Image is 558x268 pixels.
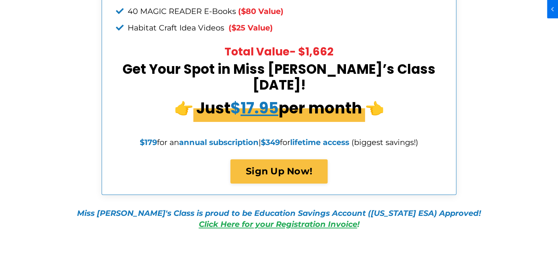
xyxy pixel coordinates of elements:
em: ! [199,220,360,229]
em: Miss [PERSON_NAME]'s Class is proud to be Education Savings Account ([US_STATE] ESA) Approved! [77,209,481,218]
span: $ [230,97,278,119]
span: Habitat Craft Idea Videos [128,23,224,32]
a: Sign Up Now! [230,159,328,184]
strong: ($25 Value) [229,23,273,32]
strong: lifetime access [290,138,349,147]
a: Click Here for your Registration Invoice! [199,220,360,229]
span: Click Here for your Registration Invoice [199,220,357,229]
strong: $349 [261,138,280,147]
strong: $179 [140,138,157,147]
span: for (biggest savings!) [261,138,418,147]
span: chevron_left [1,5,10,14]
strong: 👉 👈 [174,94,384,122]
span: 40 MAGIC READER E-Books [128,7,236,16]
strong: annual subscription [179,138,259,147]
span: Just per month [193,94,365,122]
strong: Get Your Spot in Miss [PERSON_NAME]’s Class [DATE]! [123,60,435,94]
u: 17.95 [241,97,278,119]
span: for an | [140,138,261,147]
strong: ($80 Value) [238,7,284,16]
strong: Total Value- $1,662 [225,44,333,59]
